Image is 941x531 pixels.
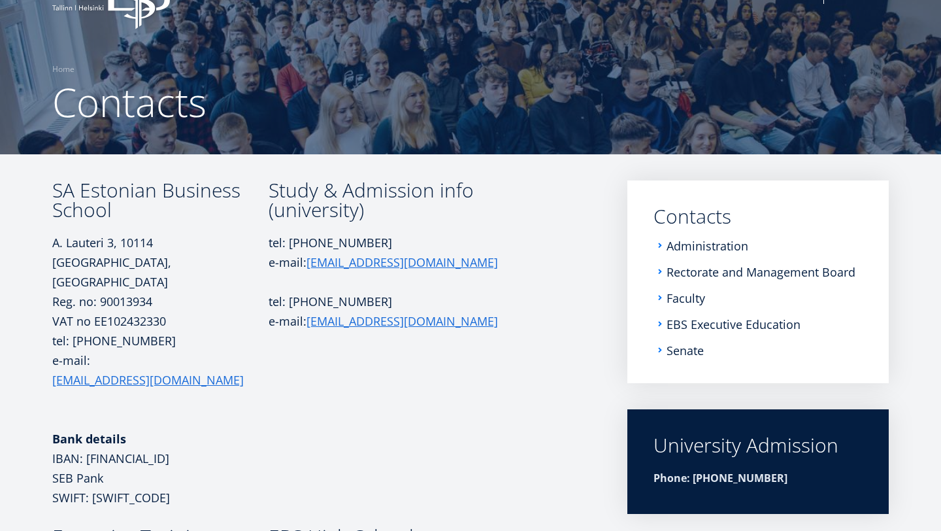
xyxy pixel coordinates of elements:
p: e-mail: [269,311,517,331]
p: A. Lauteri 3, 10114 [GEOGRAPHIC_DATA], [GEOGRAPHIC_DATA] Reg. no: 90013934 [52,233,269,311]
a: [EMAIL_ADDRESS][DOMAIN_NAME] [306,311,498,331]
a: Faculty [667,292,705,305]
h3: SA Estonian Business School [52,180,269,220]
a: Contacts [653,207,863,226]
a: Administration [667,239,748,252]
p: tel: [PHONE_NUMBER] [269,292,517,311]
p: VAT no EE102432330 [52,311,269,331]
p: IBAN: [FINANCIAL_ID] SEB Pank SWIFT: [SWIFT_CODE] [52,429,269,507]
h3: Study & Admission info (university) [269,180,517,220]
a: Home [52,63,74,76]
strong: Bank details [52,431,126,447]
div: University Admission [653,436,863,455]
span: Contacts [52,75,206,129]
a: Senate [667,344,704,357]
a: EBS Executive Education [667,318,801,331]
a: Rectorate and Management Board [667,265,855,279]
p: tel: [PHONE_NUMBER] e-mail: [52,331,269,409]
p: tel: [PHONE_NUMBER] e-mail: [269,233,517,272]
a: [EMAIL_ADDRESS][DOMAIN_NAME] [306,252,498,272]
strong: Phone: [PHONE_NUMBER] [653,471,787,485]
a: [EMAIL_ADDRESS][DOMAIN_NAME] [52,370,244,390]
